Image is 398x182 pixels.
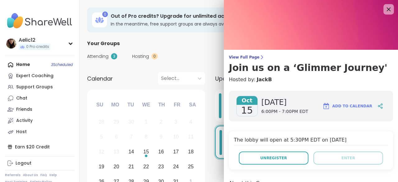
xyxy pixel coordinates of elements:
[155,98,169,112] div: Th
[125,115,138,129] div: Not available Tuesday, September 30th, 2025
[160,133,162,141] div: 9
[188,162,194,171] div: 25
[128,162,134,171] div: 21
[5,173,21,177] a: Referrals
[188,147,194,156] div: 18
[229,55,393,73] a: View Full PageJoin us on a ‘Glimmer Journey'
[173,133,179,141] div: 10
[322,102,330,110] img: ShareWell Logomark
[16,84,53,90] div: Support Groups
[261,97,308,107] span: [DATE]
[87,40,120,47] span: Your Groups
[169,145,183,159] div: Choose Friday, October 17th, 2025
[332,103,372,109] span: Add to Calendar
[215,74,244,83] span: Upcoming
[23,173,38,177] a: About Us
[5,82,74,93] a: Support Groups
[237,96,257,105] span: Oct
[239,152,308,165] button: Unregister
[184,130,197,144] div: Not available Saturday, October 11th, 2025
[99,147,104,156] div: 12
[313,152,383,165] button: Enter
[132,53,149,60] span: Hosting
[49,173,57,177] a: Help
[155,130,168,144] div: Not available Thursday, October 9th, 2025
[173,162,179,171] div: 24
[143,162,149,171] div: 22
[16,73,53,79] div: Expert Coaching
[95,130,108,144] div: Not available Sunday, October 5th, 2025
[111,13,340,20] h3: Out of Pro credits? Upgrade for unlimited access to expert-led coaching groups.
[241,105,253,116] span: 15
[16,118,33,124] div: Activity
[151,53,158,59] div: 0
[140,130,153,144] div: Not available Wednesday, October 8th, 2025
[260,155,287,161] span: Unregister
[341,155,355,161] span: Enter
[257,76,272,83] a: JackB
[130,133,133,141] div: 7
[155,160,168,173] div: Choose Thursday, October 23rd, 2025
[320,99,375,114] button: Add to Calendar
[184,160,197,173] div: Choose Saturday, October 25th, 2025
[169,130,183,144] div: Not available Friday, October 10th, 2025
[145,133,148,141] div: 8
[16,95,27,101] div: Chat
[155,145,168,159] div: Choose Thursday, October 16th, 2025
[184,145,197,159] div: Choose Saturday, October 18th, 2025
[140,115,153,129] div: Not available Wednesday, October 1st, 2025
[140,145,153,159] div: Choose Wednesday, October 15th, 2025
[99,162,104,171] div: 19
[125,160,138,173] div: Choose Tuesday, October 21st, 2025
[261,109,308,115] span: 6:00PM - 7:00PM EDT
[5,93,74,104] a: Chat
[16,160,31,166] div: Logout
[19,37,50,44] div: Aelic12
[5,10,74,32] img: ShareWell Nav Logo
[125,130,138,144] div: Not available Tuesday, October 7th, 2025
[184,115,197,129] div: Not available Saturday, October 4th, 2025
[189,118,192,126] div: 4
[140,160,153,173] div: Choose Wednesday, October 22nd, 2025
[169,115,183,129] div: Not available Friday, October 3rd, 2025
[110,115,123,129] div: Not available Monday, September 29th, 2025
[111,21,340,27] h3: In the meantime, free support groups are always available.
[234,136,388,145] h4: The lobby will open at 5:30PM EDT on [DATE]
[6,39,16,49] img: Aelic12
[110,160,123,173] div: Choose Monday, October 20th, 2025
[110,130,123,144] div: Not available Monday, October 6th, 2025
[125,145,138,159] div: Choose Tuesday, October 14th, 2025
[229,76,393,83] h4: Hosted by:
[5,115,74,126] a: Activity
[128,147,134,156] div: 14
[108,98,122,112] div: Mo
[174,118,177,126] div: 3
[100,133,103,141] div: 5
[128,118,134,126] div: 30
[87,74,113,83] span: Calendar
[87,53,109,60] span: Attending
[110,145,123,159] div: Not available Monday, October 13th, 2025
[158,147,164,156] div: 16
[5,104,74,115] a: Friends
[5,141,74,152] div: Earn $20 Credit
[16,129,27,135] div: Host
[158,162,164,171] div: 23
[139,98,153,112] div: We
[115,133,118,141] div: 6
[145,118,148,126] div: 1
[229,62,393,73] h3: Join us on a ‘Glimmer Journey'
[186,98,199,112] div: Sa
[111,53,117,59] div: 3
[95,160,108,173] div: Choose Sunday, October 19th, 2025
[229,55,393,60] span: View Full Page
[155,115,168,129] div: Not available Thursday, October 2nd, 2025
[95,115,108,129] div: Not available Sunday, September 28th, 2025
[124,98,137,112] div: Tu
[16,106,32,113] div: Friends
[170,98,184,112] div: Fr
[113,118,119,126] div: 29
[5,158,74,169] a: Logout
[169,160,183,173] div: Choose Friday, October 24th, 2025
[173,147,179,156] div: 17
